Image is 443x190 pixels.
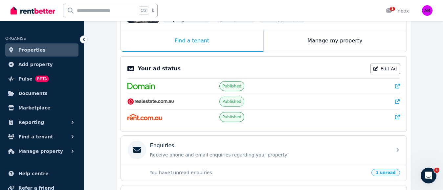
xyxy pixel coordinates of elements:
div: Manage my property [264,30,407,52]
img: Andrey Bychkov [422,5,432,16]
span: Add property [18,60,53,68]
span: Find a tenant [18,133,53,141]
span: Published [222,114,241,120]
a: Documents [5,87,78,100]
span: BETA [35,76,49,82]
span: Published [222,99,241,104]
span: Reporting [18,118,44,126]
a: EnquiriesReceive phone and email enquiries regarding your property [121,136,407,164]
span: Pulse [18,75,33,83]
iframe: Intercom live chat [421,168,436,183]
div: Inbox [386,8,409,14]
span: k [152,8,154,13]
a: Properties [5,43,78,57]
img: RentBetter [11,6,55,15]
span: Published [222,83,241,89]
a: Marketplace [5,101,78,114]
img: Rent.com.au [127,114,163,120]
a: Edit Ad [370,63,400,74]
button: Reporting [5,116,78,129]
a: Add property [5,58,78,71]
span: 1 unread [371,169,400,176]
p: Receive phone and email enquiries regarding your property [150,152,388,158]
p: Enquiries [150,142,174,150]
span: Help centre [18,170,49,178]
span: ORGANISE [5,36,26,41]
div: Find a tenant [121,30,263,52]
span: Marketplace [18,104,50,112]
p: Your ad status [138,65,181,73]
span: 1 [434,168,439,173]
a: PulseBETA [5,72,78,85]
img: RealEstate.com.au [127,98,174,105]
p: You have 1 unread enquiries [150,169,368,176]
span: Properties [18,46,46,54]
span: Ctrl [139,6,149,15]
img: Domain.com.au [127,83,155,89]
a: Help centre [5,167,78,180]
span: Manage property [18,147,63,155]
span: 1 [390,7,395,11]
button: Find a tenant [5,130,78,143]
span: Documents [18,89,48,97]
button: Manage property [5,145,78,158]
